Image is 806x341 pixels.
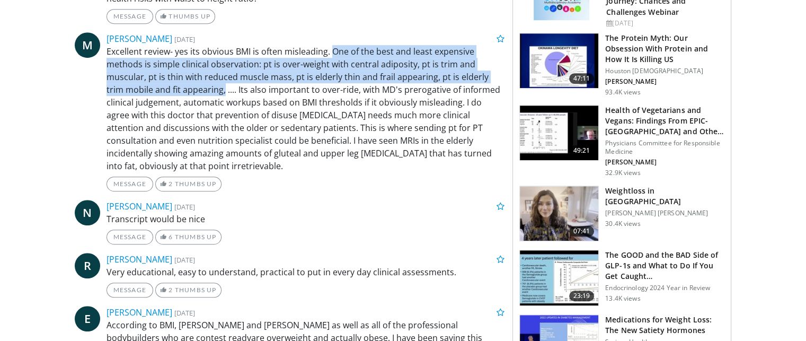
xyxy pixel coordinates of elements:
a: [PERSON_NAME] [107,33,172,45]
p: 30.4K views [605,220,640,228]
a: [PERSON_NAME] [107,200,172,212]
a: 6 Thumbs Up [155,230,222,244]
p: [PERSON_NAME] [PERSON_NAME] [605,209,724,217]
span: 2 [169,286,173,294]
p: 32.9K views [605,169,640,177]
a: 2 Thumbs Up [155,283,222,298]
span: 23:19 [569,291,595,301]
a: E [75,306,100,331]
a: N [75,200,100,225]
small: [DATE] [174,202,195,212]
p: [PERSON_NAME] [605,158,724,167]
p: Houston [DEMOGRAPHIC_DATA] [605,67,724,75]
small: [DATE] [174,34,195,44]
a: [PERSON_NAME] [107,253,172,265]
a: [PERSON_NAME] [107,307,172,318]
small: [DATE] [174,255,195,265]
h3: Weightloss in [GEOGRAPHIC_DATA] [605,186,724,207]
a: 47:11 The Protein Myth: Our Obsession With Protein and How It Is Killing US Houston [DEMOGRAPHIC_... [519,33,724,97]
a: Message [107,283,153,298]
a: 2 Thumbs Up [155,177,222,191]
span: 2 [169,180,173,188]
a: Thumbs Up [155,9,215,24]
p: Transcript would be nice [107,213,505,225]
p: 93.4K views [605,88,640,97]
p: Physicians Committee for Responsible Medicine [605,139,724,156]
span: 6 [169,233,173,241]
div: [DATE] [606,19,722,28]
img: 756cb5e3-da60-49d4-af2c-51c334342588.150x105_q85_crop-smart_upscale.jpg [520,250,598,305]
p: Very educational, easy to understand, practical to put in every day clinical assessments. [107,266,505,278]
span: 07:41 [569,226,595,237]
img: 606f2b51-b844-428b-aa21-8c0c72d5a896.150x105_q85_crop-smart_upscale.jpg [520,106,598,161]
img: 9983fed1-7565-45be-8934-aef1103ce6e2.150x105_q85_crop-smart_upscale.jpg [520,186,598,241]
h3: The Protein Myth: Our Obsession With Protein and How It Is Killing US [605,33,724,65]
a: R [75,253,100,278]
h3: Health of Vegetarians and Vegans: Findings From EPIC-[GEOGRAPHIC_DATA] and Othe… [605,105,724,137]
a: Message [107,230,153,244]
a: 23:19 The GOOD and the BAD Side of GLP-1s and What to Do If You Get Caught… Endocrinology 2024 Ye... [519,250,724,306]
a: 07:41 Weightloss in [GEOGRAPHIC_DATA] [PERSON_NAME] [PERSON_NAME] 30.4K views [519,186,724,242]
a: 49:21 Health of Vegetarians and Vegans: Findings From EPIC-[GEOGRAPHIC_DATA] and Othe… Physicians... [519,105,724,177]
img: b7b8b05e-5021-418b-a89a-60a270e7cf82.150x105_q85_crop-smart_upscale.jpg [520,33,598,89]
a: M [75,32,100,58]
p: Excellent review- yes its obvious BMI is often misleading. One of the best and least expensive me... [107,45,505,172]
h3: The GOOD and the BAD Side of GLP-1s and What to Do If You Get Caught… [605,250,724,282]
a: Message [107,9,153,24]
p: Endocrinology 2024 Year in Review [605,284,724,292]
a: Message [107,177,153,191]
span: 47:11 [569,73,595,84]
span: 49:21 [569,145,595,156]
small: [DATE] [174,308,195,318]
p: [PERSON_NAME] [605,77,724,86]
p: 13.4K views [605,294,640,303]
h3: Medications for Weight Loss: The New Satiety Hormones [605,314,724,336]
